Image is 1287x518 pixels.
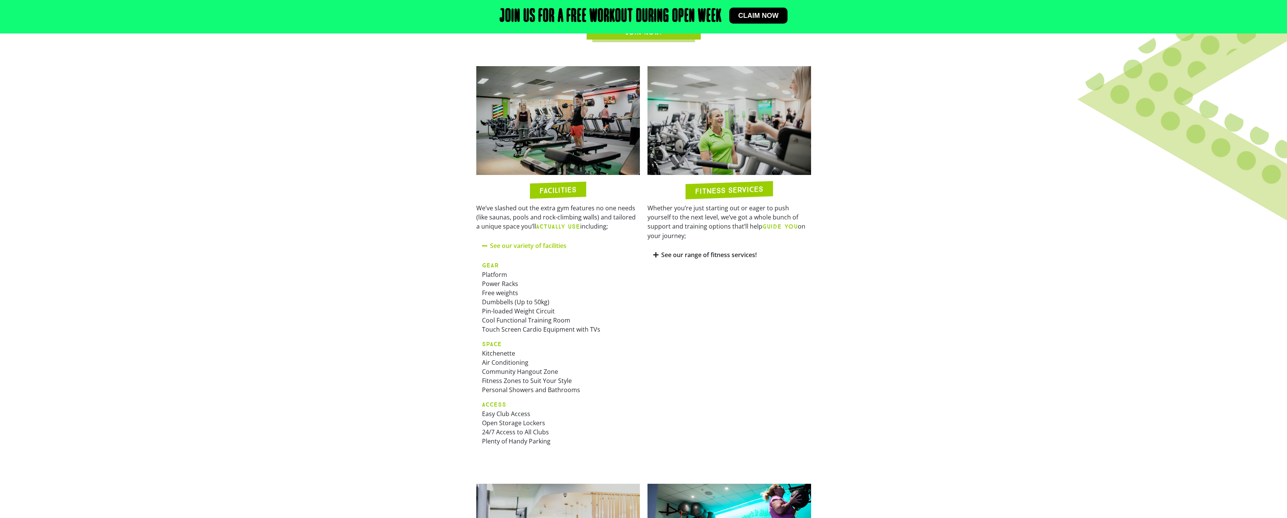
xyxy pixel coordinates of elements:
span: Claim now [738,12,779,19]
p: Platform Power Racks Free weights Dumbbells (Up to 50kg) Pin-loaded Weight Circuit Cool Functiona... [482,261,634,334]
b: ACTUALLY USE [536,223,580,230]
a: Claim now [729,8,788,24]
b: GUIDE YOU [762,223,798,230]
div: See our variety of facilities [476,255,640,457]
h2: FITNESS SERVICES [695,185,763,195]
div: See our range of fitness services! [647,246,811,264]
p: Whether you’re just starting out or eager to push yourself to the next level, we’ve got a whole b... [647,203,811,240]
a: See our variety of facilities [490,242,566,250]
h2: Join us for a free workout during open week [500,8,722,26]
p: Easy Club Access Open Storage Lockers 24/7 Access to All Clubs Plenty of Handy Parking [482,400,634,446]
strong: SPACE [482,340,502,348]
strong: ACCESS [482,401,506,408]
a: See our range of fitness services! [661,251,757,259]
p: Kitchenette Air Conditioning Community Hangout Zone Fitness Zones to Suit Your Style Personal Sho... [482,339,634,394]
h2: FACILITIES [539,186,576,195]
p: We’ve slashed out the extra gym features no one needs (like saunas, pools and rock-climbing walls... [476,203,640,231]
strong: GEAR [482,262,499,269]
div: See our variety of facilities [476,237,640,255]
